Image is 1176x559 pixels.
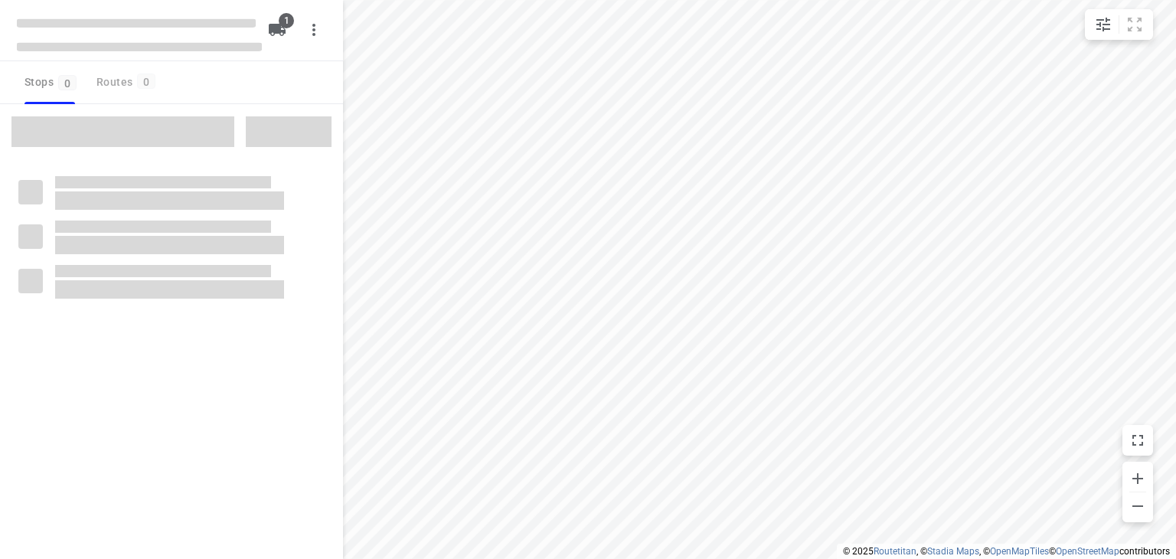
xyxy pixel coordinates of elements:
[927,546,979,557] a: Stadia Maps
[990,546,1049,557] a: OpenMapTiles
[1088,9,1119,40] button: Map settings
[1085,9,1153,40] div: small contained button group
[1056,546,1119,557] a: OpenStreetMap
[874,546,916,557] a: Routetitan
[843,546,1170,557] li: © 2025 , © , © © contributors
